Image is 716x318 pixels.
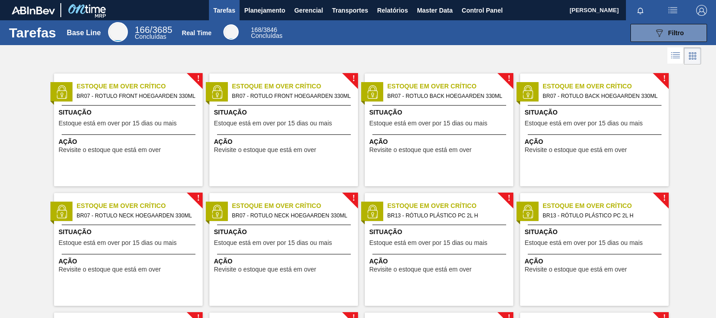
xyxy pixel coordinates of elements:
[135,25,150,35] span: 166
[214,120,332,127] span: Estoque está em over por 15 dias ou mais
[232,91,351,101] span: BR07 - ROTULO FRONT HOEGAARDEN 330ML
[369,137,511,147] span: Ação
[223,24,239,40] div: Real Time
[251,32,282,39] span: Concluídas
[525,108,666,117] span: Situação
[369,120,487,127] span: Estoque está em over por 15 dias ou mais
[67,29,101,37] div: Base Line
[667,47,684,65] div: Visão em Lista
[59,257,200,266] span: Ação
[525,257,666,266] span: Ação
[525,137,666,147] span: Ação
[213,5,236,16] span: Tarefas
[543,201,669,211] span: Estoque em Over Crítico
[630,24,707,42] button: Filtro
[214,137,356,147] span: Ação
[214,108,356,117] span: Situação
[59,120,177,127] span: Estoque está em over por 15 dias ou mais
[369,240,487,246] span: Estoque está em over por 15 dias ou mais
[135,25,172,35] span: / 3685
[369,147,471,153] span: Revisite o estoque que está em over
[12,6,55,14] img: TNhmsLtSVTkK8tSr43FrP2fwEKptu5GPRR3wAAAABJRU5ErkJggg==
[684,47,701,65] div: Visão em Cards
[369,257,511,266] span: Ação
[663,195,666,202] span: !
[525,266,627,273] span: Revisite o estoque que está em over
[387,201,513,211] span: Estoque em Over Crítico
[214,147,316,153] span: Revisite o estoque que está em over
[182,29,212,37] div: Real Time
[232,82,358,91] span: Estoque em Over Crítico
[366,205,379,218] img: status
[77,82,203,91] span: Estoque em Over Crítico
[251,26,277,33] span: / 3846
[232,211,351,221] span: BR07 - ROTULO NECK HOEGAARDEN 330ML
[387,91,506,101] span: BR07 - ROTULO BACK HOEGAARDEN 330ML
[197,195,199,202] span: !
[244,5,285,16] span: Planejamento
[663,75,666,82] span: !
[525,147,627,153] span: Revisite o estoque que está em over
[352,195,355,202] span: !
[294,5,323,16] span: Gerencial
[108,22,128,42] div: Base Line
[59,137,200,147] span: Ação
[462,5,503,16] span: Control Panel
[352,75,355,82] span: !
[135,26,172,40] div: Base Line
[55,85,68,99] img: status
[525,120,643,127] span: Estoque está em over por 15 dias ou mais
[59,147,161,153] span: Revisite o estoque que está em over
[508,75,510,82] span: !
[59,227,200,237] span: Situação
[135,33,166,40] span: Concluídas
[521,85,535,99] img: status
[525,240,643,246] span: Estoque está em over por 15 dias ou mais
[251,26,261,33] span: 168
[59,108,200,117] span: Situação
[543,82,669,91] span: Estoque em Over Crítico
[626,4,655,17] button: Notificações
[417,5,453,16] span: Master Data
[667,5,678,16] img: userActions
[232,201,358,211] span: Estoque em Over Crítico
[332,5,368,16] span: Transportes
[696,5,707,16] img: Logout
[521,205,535,218] img: status
[77,211,195,221] span: BR07 - ROTULO NECK HOEGAARDEN 330ML
[77,201,203,211] span: Estoque em Over Crítico
[543,211,662,221] span: BR13 - RÓTULO PLÁSTICO PC 2L H
[214,240,332,246] span: Estoque está em over por 15 dias ou mais
[214,257,356,266] span: Ação
[210,85,224,99] img: status
[77,91,195,101] span: BR07 - ROTULO FRONT HOEGAARDEN 330ML
[369,266,471,273] span: Revisite o estoque que está em over
[9,28,56,38] h1: Tarefas
[214,227,356,237] span: Situação
[366,85,379,99] img: status
[251,27,282,39] div: Real Time
[55,205,68,218] img: status
[210,205,224,218] img: status
[387,211,506,221] span: BR13 - RÓTULO PLÁSTICO PC 2L H
[369,108,511,117] span: Situação
[59,240,177,246] span: Estoque está em over por 15 dias ou mais
[387,82,513,91] span: Estoque em Over Crítico
[525,227,666,237] span: Situação
[508,195,510,202] span: !
[377,5,408,16] span: Relatórios
[369,227,511,237] span: Situação
[668,29,684,37] span: Filtro
[543,91,662,101] span: BR07 - ROTULO BACK HOEGAARDEN 330ML
[214,266,316,273] span: Revisite o estoque que está em over
[59,266,161,273] span: Revisite o estoque que está em over
[197,75,199,82] span: !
